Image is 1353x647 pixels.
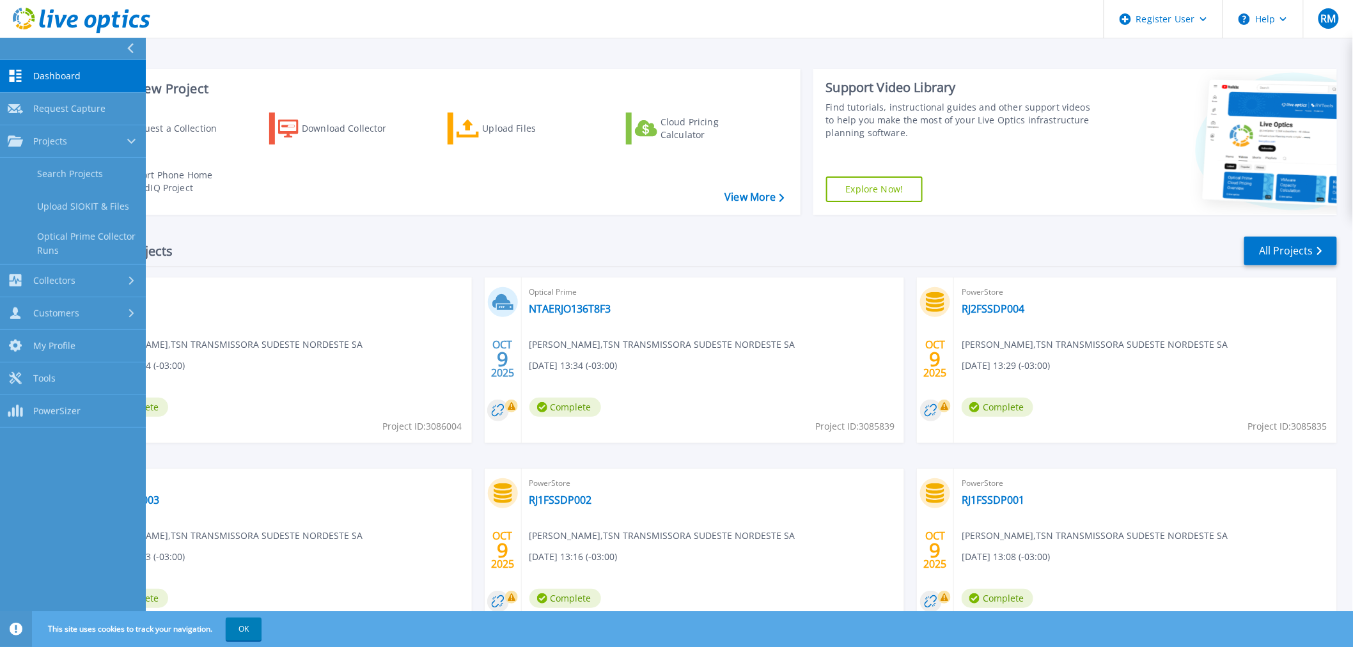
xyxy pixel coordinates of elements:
[826,79,1095,96] div: Support Video Library
[97,285,464,299] span: Optical Prime
[529,494,592,506] a: RJ1FSSDP002
[1244,237,1337,265] a: All Projects
[529,529,795,543] span: [PERSON_NAME] , TSN TRANSMISSORA SUDESTE NORDESTE SA
[1248,419,1327,433] span: Project ID: 3085835
[97,529,363,543] span: [PERSON_NAME] , TSN TRANSMISSORA SUDESTE NORDESTE SA
[383,419,462,433] span: Project ID: 3086004
[529,302,611,315] a: NTAERJO136T8F3
[302,116,404,141] div: Download Collector
[661,116,763,141] div: Cloud Pricing Calculator
[33,103,106,114] span: Request Capture
[97,338,363,352] span: [PERSON_NAME] , TSN TRANSMISSORA SUDESTE NORDESTE SA
[962,398,1033,417] span: Complete
[724,191,784,203] a: View More
[826,101,1095,139] div: Find tutorials, instructional guides and other support videos to help you make the most of your L...
[529,338,795,352] span: [PERSON_NAME] , TSN TRANSMISSORA SUDESTE NORDESTE SA
[33,308,79,319] span: Customers
[269,113,412,144] a: Download Collector
[127,116,230,141] div: Request a Collection
[626,113,769,144] a: Cloud Pricing Calculator
[33,373,56,384] span: Tools
[35,618,262,641] span: This site uses cookies to track your navigation.
[33,70,81,82] span: Dashboard
[33,136,67,147] span: Projects
[490,336,515,382] div: OCT 2025
[483,116,585,141] div: Upload Files
[826,176,923,202] a: Explore Now!
[33,340,75,352] span: My Profile
[33,275,75,286] span: Collectors
[497,354,508,364] span: 9
[529,398,601,417] span: Complete
[529,476,897,490] span: PowerStore
[962,285,1329,299] span: PowerStore
[97,476,464,490] span: PowerStore
[529,589,601,608] span: Complete
[962,302,1024,315] a: RJ2FSSDP004
[962,589,1033,608] span: Complete
[923,336,948,382] div: OCT 2025
[815,419,895,433] span: Project ID: 3085839
[1320,13,1336,24] span: RM
[529,550,618,564] span: [DATE] 13:16 (-03:00)
[33,405,81,417] span: PowerSizer
[962,338,1228,352] span: [PERSON_NAME] , TSN TRANSMISSORA SUDESTE NORDESTE SA
[448,113,590,144] a: Upload Files
[962,550,1050,564] span: [DATE] 13:08 (-03:00)
[91,113,233,144] a: Request a Collection
[529,285,897,299] span: Optical Prime
[91,82,784,96] h3: Start a New Project
[226,618,262,641] button: OK
[125,169,225,194] div: Import Phone Home CloudIQ Project
[923,527,948,573] div: OCT 2025
[930,545,941,556] span: 9
[962,494,1024,506] a: RJ1FSSDP001
[962,359,1050,373] span: [DATE] 13:29 (-03:00)
[930,354,941,364] span: 9
[529,359,618,373] span: [DATE] 13:34 (-03:00)
[490,527,515,573] div: OCT 2025
[497,545,508,556] span: 9
[962,476,1329,490] span: PowerStore
[962,529,1228,543] span: [PERSON_NAME] , TSN TRANSMISSORA SUDESTE NORDESTE SA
